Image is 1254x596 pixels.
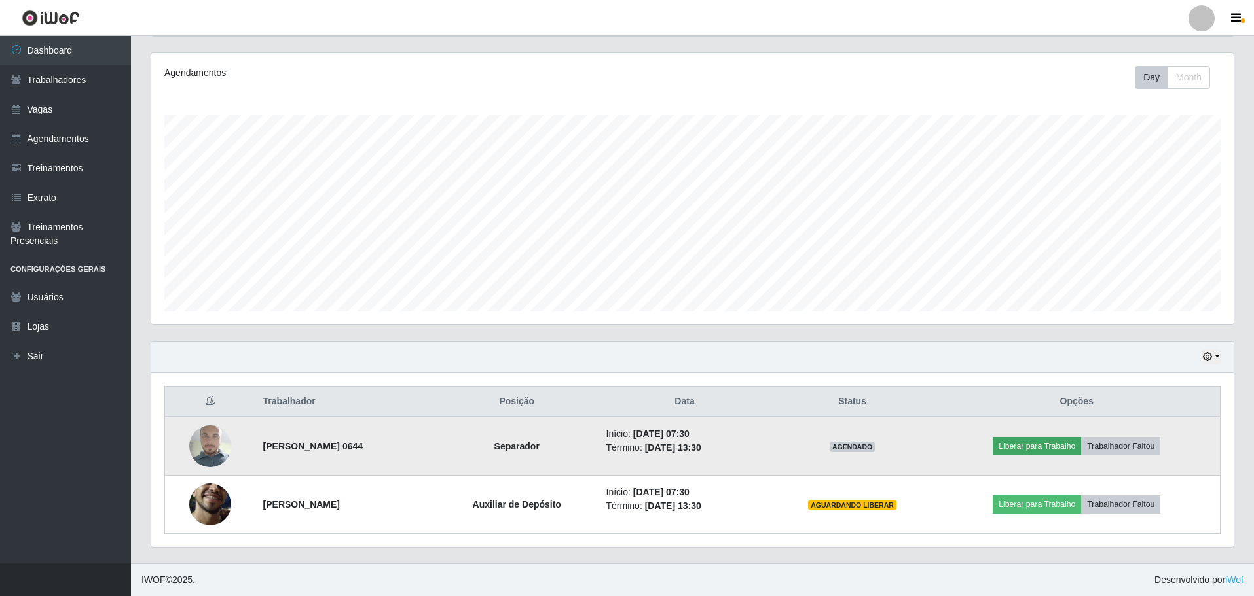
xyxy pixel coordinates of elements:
span: Desenvolvido por [1154,573,1244,587]
img: 1743423674291.jpeg [189,409,231,483]
time: [DATE] 07:30 [633,487,690,497]
th: Data [599,387,771,417]
img: CoreUI Logo [22,10,80,26]
img: 1755034904390.jpeg [189,458,231,551]
li: Início: [606,427,764,441]
th: Status [771,387,934,417]
span: © 2025 . [141,573,195,587]
time: [DATE] 07:30 [633,429,690,439]
li: Término: [606,499,764,513]
th: Posição [435,387,599,417]
li: Início: [606,485,764,499]
button: Trabalhador Faltou [1081,437,1160,455]
th: Opções [934,387,1221,417]
time: [DATE] 13:30 [645,442,701,453]
time: [DATE] 13:30 [645,500,701,511]
li: Término: [606,441,764,455]
a: iWof [1225,574,1244,585]
strong: Separador [494,441,540,451]
strong: Auxiliar de Depósito [473,499,561,510]
span: AGENDADO [830,442,876,452]
div: First group [1135,66,1210,89]
div: Toolbar with button groups [1135,66,1221,89]
button: Day [1135,66,1168,89]
th: Trabalhador [255,387,435,417]
span: AGUARDANDO LIBERAR [808,500,896,510]
div: Agendamentos [164,66,593,80]
strong: [PERSON_NAME] [263,499,340,510]
strong: [PERSON_NAME] 0644 [263,441,363,451]
span: IWOF [141,574,166,585]
button: Month [1168,66,1210,89]
button: Trabalhador Faltou [1081,495,1160,514]
button: Liberar para Trabalho [993,437,1081,455]
button: Liberar para Trabalho [993,495,1081,514]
